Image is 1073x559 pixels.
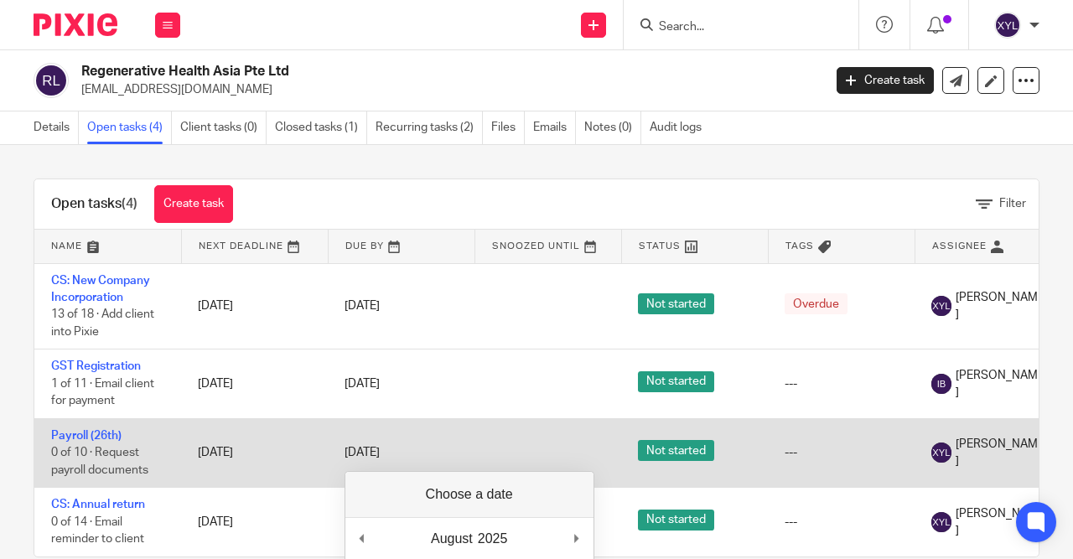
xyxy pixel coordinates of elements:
[181,488,328,556] td: [DATE]
[931,296,951,316] img: svg%3E
[638,510,714,531] span: Not started
[51,275,150,303] a: CS: New Company Incorporation
[275,111,367,144] a: Closed tasks (1)
[354,526,371,551] button: Previous Month
[51,308,154,338] span: 13 of 18 · Add client into Pixie
[345,300,380,312] span: [DATE]
[837,67,934,94] a: Create task
[584,111,641,144] a: Notes (0)
[87,111,172,144] a: Open tasks (4)
[51,360,141,372] a: GST Registration
[994,12,1021,39] img: svg%3E
[956,289,1044,323] span: [PERSON_NAME]
[51,516,144,546] span: 0 of 14 · Email reminder to client
[428,526,475,551] div: August
[533,111,576,144] a: Emails
[492,241,580,251] span: Snoozed Until
[51,378,154,407] span: 1 of 11 · Email client for payment
[181,349,328,418] td: [DATE]
[785,293,848,314] span: Overdue
[999,198,1026,210] span: Filter
[34,13,117,36] img: Pixie
[180,111,267,144] a: Client tasks (0)
[785,444,898,461] div: ---
[376,111,483,144] a: Recurring tasks (2)
[639,241,681,251] span: Status
[34,111,79,144] a: Details
[345,447,380,458] span: [DATE]
[491,111,525,144] a: Files
[956,367,1044,401] span: [PERSON_NAME]
[956,505,1044,540] span: [PERSON_NAME]
[638,371,714,392] span: Not started
[638,293,714,314] span: Not started
[345,378,380,390] span: [DATE]
[931,512,951,532] img: svg%3E
[181,263,328,349] td: [DATE]
[51,195,137,213] h1: Open tasks
[931,374,951,394] img: svg%3E
[785,241,814,251] span: Tags
[122,197,137,210] span: (4)
[154,185,233,223] a: Create task
[785,375,898,392] div: ---
[785,514,898,531] div: ---
[657,20,808,35] input: Search
[931,443,951,463] img: svg%3E
[51,447,148,476] span: 0 of 10 · Request payroll documents
[81,63,666,80] h2: Regenerative Health Asia Pte Ltd
[51,430,122,442] a: Payroll (26th)
[81,81,811,98] p: [EMAIL_ADDRESS][DOMAIN_NAME]
[34,63,69,98] img: svg%3E
[650,111,710,144] a: Audit logs
[51,499,145,510] a: CS: Annual return
[638,440,714,461] span: Not started
[475,526,511,551] div: 2025
[956,436,1044,470] span: [PERSON_NAME]
[181,418,328,487] td: [DATE]
[568,526,585,551] button: Next Month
